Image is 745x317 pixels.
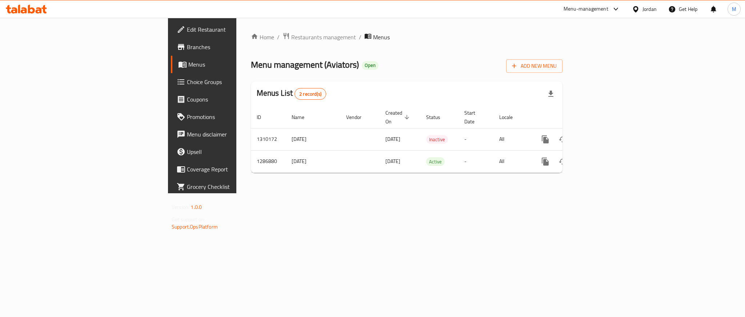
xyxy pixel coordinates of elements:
a: Edit Restaurant [171,21,292,38]
div: Active [426,157,445,166]
td: All [493,128,531,150]
span: Locale [499,113,522,122]
span: Menus [188,60,287,69]
button: Change Status [554,131,572,148]
button: Change Status [554,153,572,170]
a: Promotions [171,108,292,126]
div: Export file [542,85,560,103]
a: Support.OpsPlatform [172,222,218,231]
th: Actions [531,106,612,128]
a: Menus [171,56,292,73]
div: Open [362,61,378,70]
nav: breadcrumb [251,32,562,42]
td: - [458,150,493,173]
span: Created On [385,108,412,126]
span: Edit Restaurant [187,25,287,34]
span: Menu management ( Aviators ) [251,56,359,73]
a: Choice Groups [171,73,292,91]
td: [DATE] [286,128,340,150]
span: [DATE] [385,156,400,166]
span: 2 record(s) [295,91,326,98]
td: All [493,150,531,173]
button: more [537,153,554,170]
span: Open [362,62,378,68]
div: Total records count [295,88,326,100]
a: Menu disclaimer [171,126,292,143]
table: enhanced table [251,106,612,173]
h2: Menus List [257,88,326,100]
span: Vendor [346,113,371,122]
a: Coverage Report [171,161,292,178]
span: [DATE] [385,134,400,144]
span: Grocery Checklist [187,182,287,191]
td: - [458,128,493,150]
span: M [732,5,736,13]
a: Grocery Checklist [171,178,292,195]
span: Status [426,113,450,122]
a: Upsell [171,143,292,161]
button: more [537,131,554,148]
span: Active [426,158,445,166]
span: Upsell [187,147,287,156]
td: [DATE] [286,150,340,173]
span: Promotions [187,112,287,121]
span: Inactive [426,135,448,144]
span: Name [292,113,314,122]
span: Coupons [187,95,287,104]
div: Jordan [642,5,657,13]
span: ID [257,113,271,122]
span: Add New Menu [512,62,557,71]
span: Restaurants management [291,33,356,41]
span: Start Date [464,108,485,126]
span: Branches [187,43,287,51]
span: Choice Groups [187,78,287,86]
span: 1.0.0 [191,202,202,212]
span: Menu disclaimer [187,130,287,139]
a: Branches [171,38,292,56]
a: Restaurants management [283,32,356,42]
button: Add New Menu [506,59,562,73]
div: Menu-management [564,5,608,13]
span: Menus [373,33,390,41]
span: Get support on: [172,215,205,224]
li: / [359,33,361,41]
span: Coverage Report [187,165,287,174]
a: Coupons [171,91,292,108]
span: Version: [172,202,189,212]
